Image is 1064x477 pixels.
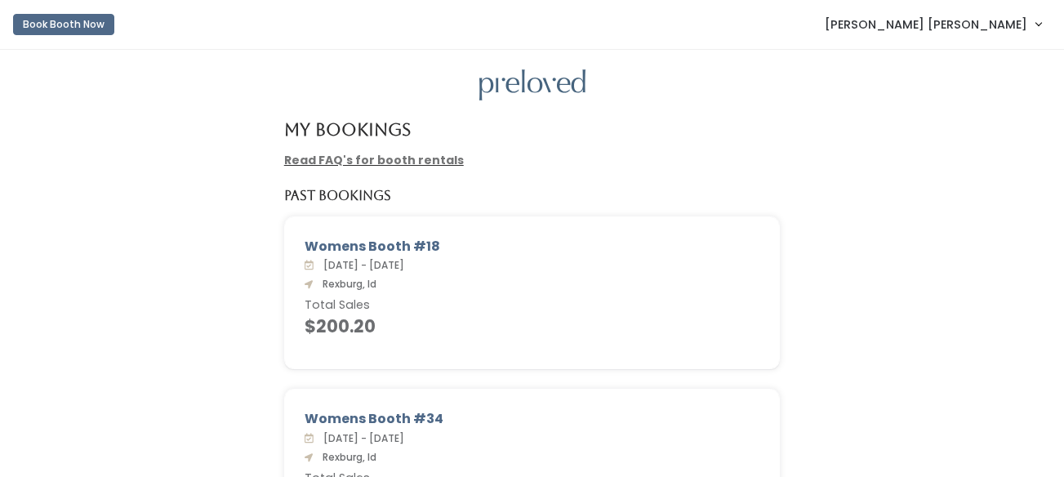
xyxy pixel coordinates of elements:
[316,277,376,291] span: Rexburg, Id
[316,450,376,464] span: Rexburg, Id
[284,189,391,203] h5: Past Bookings
[825,16,1027,33] span: [PERSON_NAME] [PERSON_NAME]
[284,152,464,168] a: Read FAQ's for booth rentals
[284,120,411,139] h4: My Bookings
[479,69,585,101] img: preloved logo
[808,7,1057,42] a: [PERSON_NAME] [PERSON_NAME]
[317,258,404,272] span: [DATE] - [DATE]
[305,237,760,256] div: Womens Booth #18
[13,14,114,35] button: Book Booth Now
[305,317,760,336] h4: $200.20
[305,299,760,312] h6: Total Sales
[305,409,760,429] div: Womens Booth #34
[13,7,114,42] a: Book Booth Now
[317,431,404,445] span: [DATE] - [DATE]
